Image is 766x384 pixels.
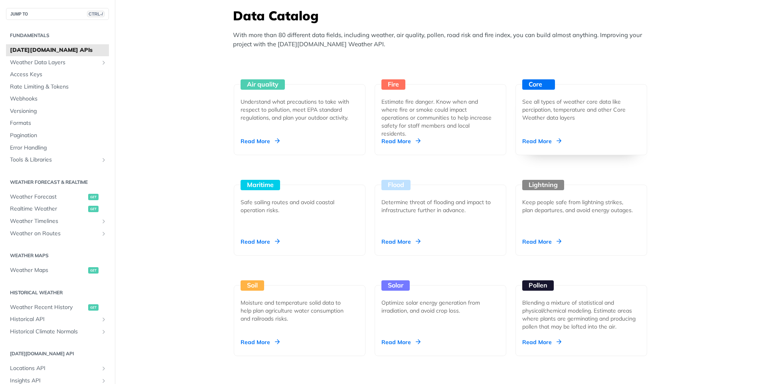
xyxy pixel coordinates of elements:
[6,228,109,240] a: Weather on RoutesShow subpages for Weather on Routes
[88,267,99,274] span: get
[101,329,107,335] button: Show subpages for Historical Climate Normals
[10,230,99,238] span: Weather on Routes
[371,55,509,155] a: Fire Estimate fire danger. Know when and where fire or smoke could impact operations or communiti...
[6,191,109,203] a: Weather Forecastget
[512,55,650,155] a: Core See all types of weather core data like percipation, temperature and other Core Weather data...
[6,105,109,117] a: Versioning
[6,81,109,93] a: Rate Limiting & Tokens
[241,79,285,90] div: Air quality
[10,144,107,152] span: Error Handling
[6,215,109,227] a: Weather TimelinesShow subpages for Weather Timelines
[233,7,652,24] h3: Data Catalog
[381,180,411,190] div: Flood
[6,252,109,259] h2: Weather Maps
[88,194,99,200] span: get
[512,256,650,356] a: Pollen Blending a mixture of statistical and physical/chemical modeling. Estimate areas where pla...
[101,378,107,384] button: Show subpages for Insights API
[231,256,369,356] a: Soil Moisture and temperature solid data to help plan agriculture water consumption and railroads...
[6,154,109,166] a: Tools & LibrariesShow subpages for Tools & Libraries
[522,198,634,214] div: Keep people safe from lightning strikes, plan departures, and avoid energy outages.
[6,117,109,129] a: Formats
[241,299,352,323] div: Moisture and temperature solid data to help plan agriculture water consumption and railroads risks.
[241,238,280,246] div: Read More
[10,193,86,201] span: Weather Forecast
[522,238,561,246] div: Read More
[6,142,109,154] a: Error Handling
[241,198,352,214] div: Safe sailing routes and avoid coastal operation risks.
[6,289,109,296] h2: Historical Weather
[241,180,280,190] div: Maritime
[6,203,109,215] a: Realtime Weatherget
[6,69,109,81] a: Access Keys
[88,304,99,311] span: get
[6,32,109,39] h2: Fundamentals
[10,303,86,311] span: Weather Recent History
[522,280,554,291] div: Pollen
[381,79,405,90] div: Fire
[6,8,109,20] button: JUMP TOCTRL-/
[101,316,107,323] button: Show subpages for Historical API
[231,55,369,155] a: Air quality Understand what precautions to take with respect to pollution, meet EPA standard regu...
[371,256,509,356] a: Solar Optimize solar energy generation from irradiation, and avoid crop loss. Read More
[6,44,109,56] a: [DATE][DOMAIN_NAME] APIs
[241,338,280,346] div: Read More
[101,230,107,237] button: Show subpages for Weather on Routes
[10,156,99,164] span: Tools & Libraries
[6,130,109,142] a: Pagination
[6,179,109,186] h2: Weather Forecast & realtime
[6,301,109,313] a: Weather Recent Historyget
[6,326,109,338] a: Historical Climate NormalsShow subpages for Historical Climate Normals
[10,46,107,54] span: [DATE][DOMAIN_NAME] APIs
[101,218,107,224] button: Show subpages for Weather Timelines
[10,266,86,274] span: Weather Maps
[241,137,280,145] div: Read More
[6,264,109,276] a: Weather Mapsget
[10,119,107,127] span: Formats
[101,59,107,66] button: Show subpages for Weather Data Layers
[6,57,109,69] a: Weather Data LayersShow subpages for Weather Data Layers
[522,98,634,122] div: See all types of weather core data like percipation, temperature and other Core Weather data layers
[522,79,555,90] div: Core
[6,350,109,357] h2: [DATE][DOMAIN_NAME] API
[512,155,650,256] a: Lightning Keep people safe from lightning strikes, plan departures, and avoid energy outages. Rea...
[6,362,109,374] a: Locations APIShow subpages for Locations API
[101,157,107,163] button: Show subpages for Tools & Libraries
[231,155,369,256] a: Maritime Safe sailing routes and avoid coastal operation risks. Read More
[10,83,107,91] span: Rate Limiting & Tokens
[87,11,105,17] span: CTRL-/
[381,299,493,315] div: Optimize solar energy generation from irradiation, and avoid crop loss.
[381,137,421,145] div: Read More
[241,98,352,122] div: Understand what precautions to take with respect to pollution, meet EPA standard regulations, and...
[10,132,107,140] span: Pagination
[6,93,109,105] a: Webhooks
[233,31,652,49] p: With more than 80 different data fields, including weather, air quality, pollen, road risk and fi...
[241,280,264,291] div: Soil
[6,313,109,325] a: Historical APIShow subpages for Historical API
[10,217,99,225] span: Weather Timelines
[522,299,640,331] div: Blending a mixture of statistical and physical/chemical modeling. Estimate areas where plants are...
[101,365,107,372] button: Show subpages for Locations API
[10,315,99,323] span: Historical API
[381,280,410,291] div: Solar
[10,71,107,79] span: Access Keys
[10,107,107,115] span: Versioning
[381,198,493,214] div: Determine threat of flooding and impact to infrastructure further in advance.
[381,338,421,346] div: Read More
[381,238,421,246] div: Read More
[381,98,493,138] div: Estimate fire danger. Know when and where fire or smoke could impact operations or communities to...
[88,206,99,212] span: get
[371,155,509,256] a: Flood Determine threat of flooding and impact to infrastructure further in advance. Read More
[10,328,99,336] span: Historical Climate Normals
[522,338,561,346] div: Read More
[10,59,99,67] span: Weather Data Layers
[522,137,561,145] div: Read More
[10,95,107,103] span: Webhooks
[10,364,99,372] span: Locations API
[10,205,86,213] span: Realtime Weather
[522,180,564,190] div: Lightning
